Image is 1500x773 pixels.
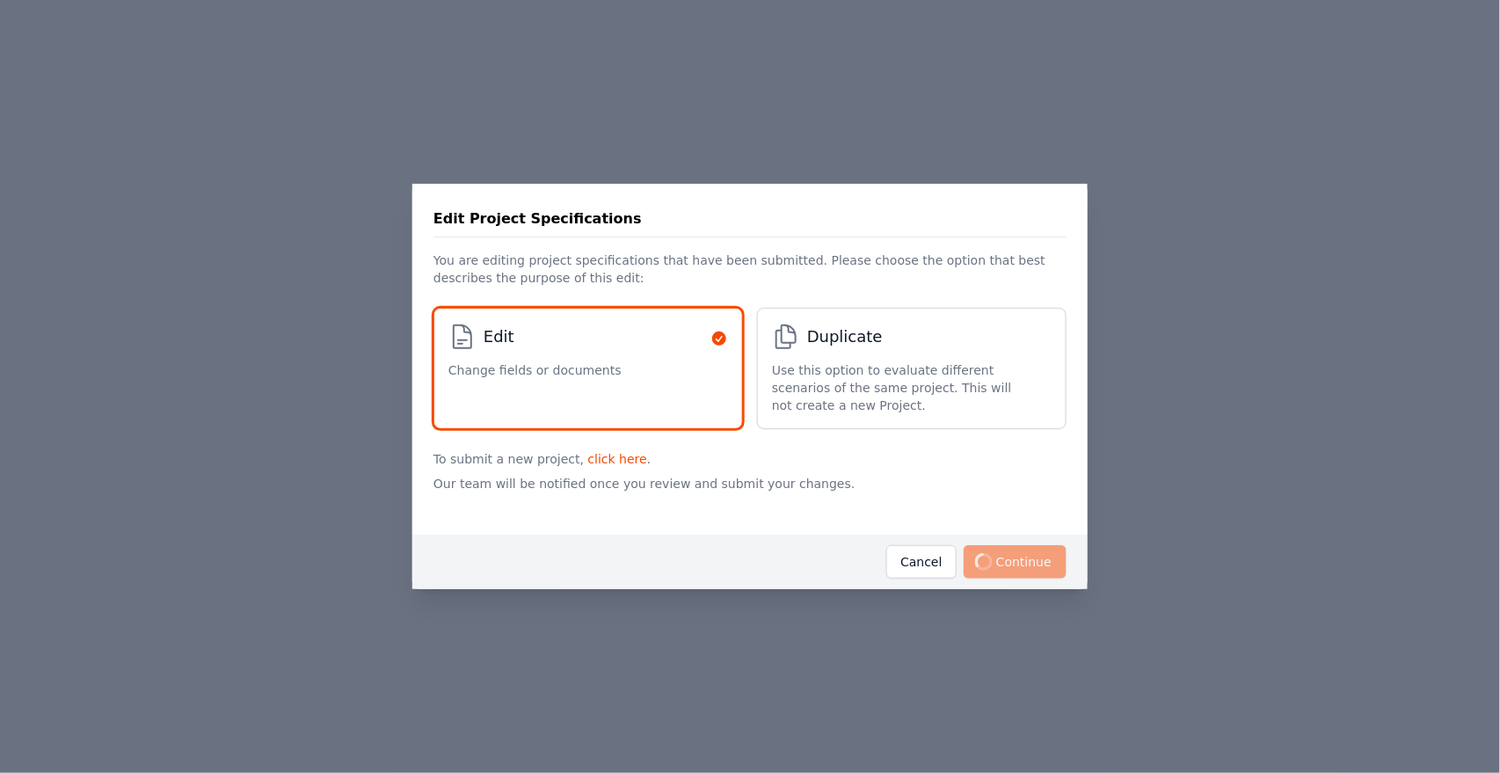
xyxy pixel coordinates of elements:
[588,452,647,466] a: click here
[964,545,1067,579] span: Continue
[772,361,1034,414] span: Use this option to evaluate different scenarios of the same project. This will not create a new P...
[433,443,1067,468] p: To submit a new project, .
[807,325,883,349] span: Duplicate
[433,237,1067,294] p: You are editing project specifications that have been submitted. Please choose the option that be...
[448,361,622,379] span: Change fields or documents
[433,468,1067,521] p: Our team will be notified once you review and submit your changes.
[433,208,642,230] h3: Edit Project Specifications
[484,325,514,349] span: Edit
[886,545,957,579] button: Cancel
